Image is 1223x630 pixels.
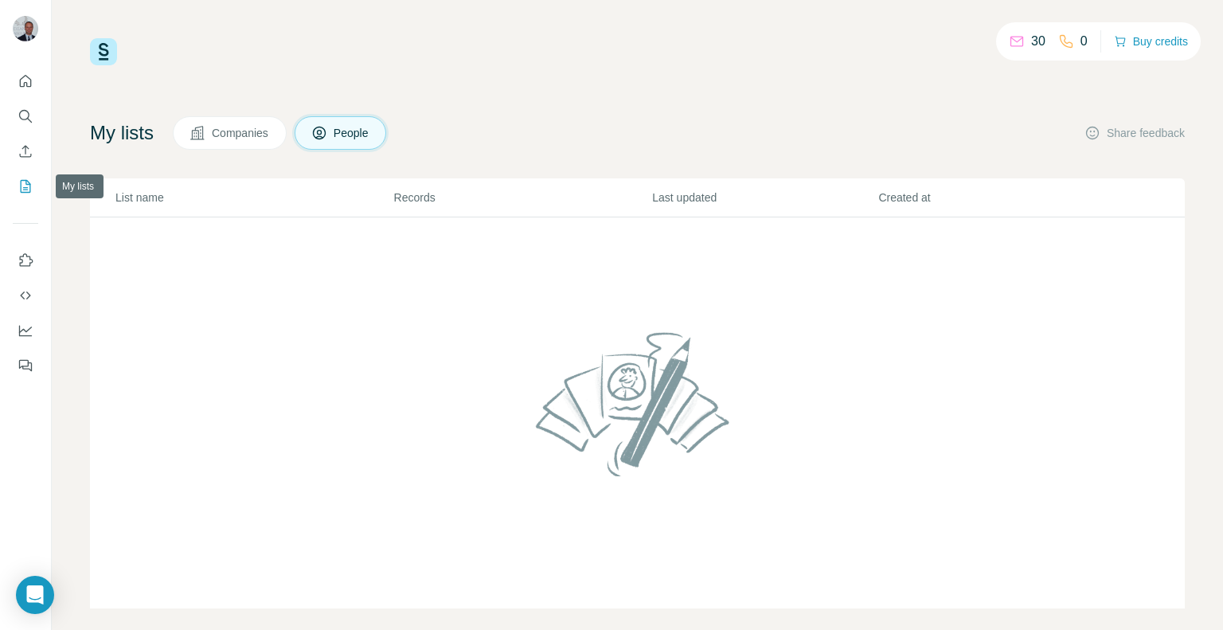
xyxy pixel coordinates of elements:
p: 30 [1031,32,1045,51]
p: Created at [878,190,1103,205]
button: Use Surfe API [13,281,38,310]
img: Avatar [13,16,38,41]
p: 0 [1080,32,1088,51]
button: Share feedback [1084,125,1185,141]
button: Enrich CSV [13,137,38,166]
button: Buy credits [1114,30,1188,53]
div: Open Intercom Messenger [16,576,54,614]
p: Last updated [652,190,877,205]
button: Dashboard [13,316,38,345]
span: People [334,125,370,141]
button: My lists [13,172,38,201]
p: List name [115,190,393,205]
button: Search [13,102,38,131]
button: Quick start [13,67,38,96]
span: Companies [212,125,270,141]
p: Records [394,190,651,205]
img: Surfe Logo [90,38,117,65]
img: No lists found [529,319,746,489]
h4: My lists [90,120,154,146]
button: Use Surfe on LinkedIn [13,246,38,275]
button: Feedback [13,351,38,380]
